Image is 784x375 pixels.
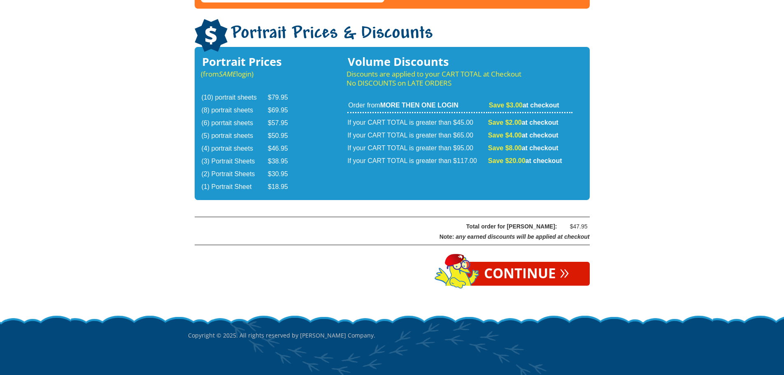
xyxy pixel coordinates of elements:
h3: Portrait Prices [201,57,299,66]
td: $18.95 [268,181,298,193]
span: Save $3.00 [489,102,523,109]
span: Save $8.00 [488,144,522,151]
span: » [560,267,569,276]
td: If your CART TOTAL is greater than $45.00 [347,114,487,129]
td: $50.95 [268,130,298,142]
td: (1) Portrait Sheet [202,181,267,193]
td: Order from [347,101,487,113]
td: If your CART TOTAL is greater than $65.00 [347,130,487,142]
strong: at checkout [488,119,558,126]
td: $57.95 [268,117,298,129]
strong: at checkout [489,102,559,109]
p: Copyright © 2025. All rights reserved by [PERSON_NAME] Company. [188,314,596,356]
td: If your CART TOTAL is greater than $117.00 [347,155,487,167]
td: $46.95 [268,143,298,155]
td: If your CART TOTAL is greater than $95.00 [347,142,487,154]
td: (2) Portrait Sheets [202,168,267,180]
a: Continue» [463,262,590,286]
p: Discounts are applied to your CART TOTAL at Checkout No DISCOUNTS on LATE ORDERS [347,70,573,88]
div: Total order for [PERSON_NAME]: [216,221,557,232]
h3: Volume Discounts [347,57,573,66]
td: (3) Portrait Sheets [202,156,267,168]
td: $79.95 [268,92,298,104]
strong: at checkout [488,132,558,139]
em: SAME [219,69,236,79]
td: (5) portrait sheets [202,130,267,142]
p: (from login) [201,70,299,79]
td: (8) portrait sheets [202,105,267,116]
strong: at checkout [488,157,562,164]
td: $30.95 [268,168,298,180]
td: (10) portrait sheets [202,92,267,104]
span: Save $4.00 [488,132,522,139]
span: any earned discounts will be applied at checkout [456,233,589,240]
td: (4) portrait sheets [202,143,267,155]
td: $38.95 [268,156,298,168]
span: Note: [440,233,454,240]
h1: Portrait Prices & Discounts [195,19,590,53]
span: Save $2.00 [488,119,522,126]
strong: at checkout [488,144,558,151]
div: $47.95 [563,221,588,232]
td: $69.95 [268,105,298,116]
strong: MORE THEN ONE LOGIN [380,102,458,109]
span: Save $20.00 [488,157,526,164]
td: (6) porrtait sheets [202,117,267,129]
